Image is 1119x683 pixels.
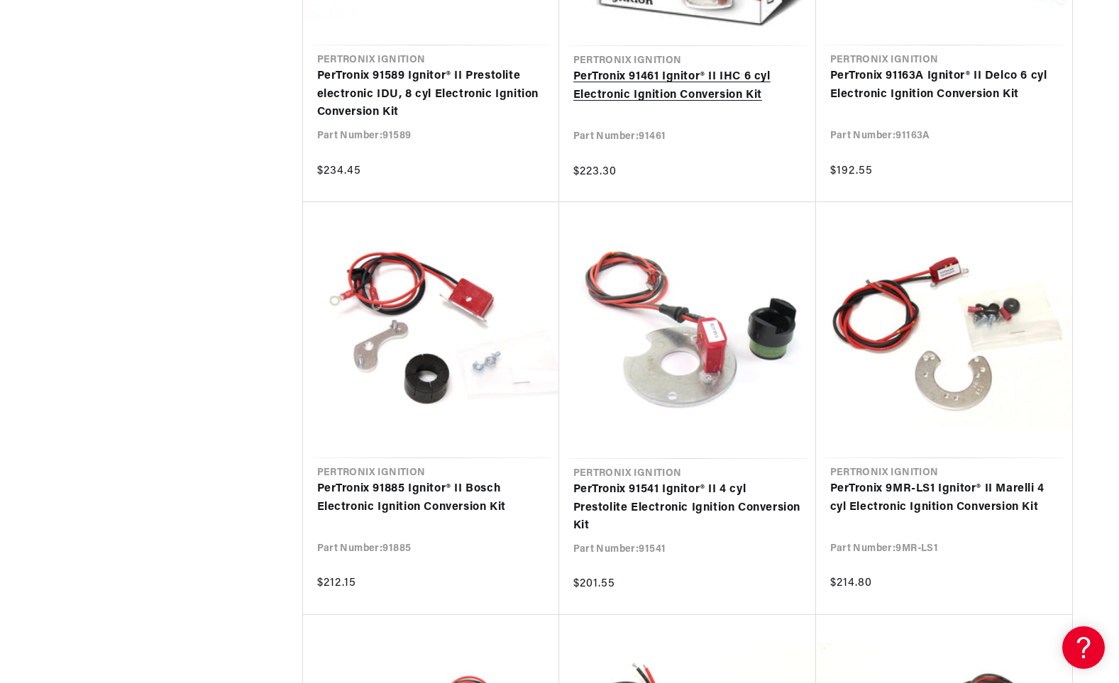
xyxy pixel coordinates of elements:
a: PerTronix 91885 Ignitor® II Bosch Electronic Ignition Conversion Kit [317,480,545,516]
a: PerTronix 91541 Ignitor® II 4 cyl Prestolite Electronic Ignition Conversion Kit [573,481,802,535]
a: PerTronix 9MR-LS1 Ignitor® II Marelli 4 cyl Electronic Ignition Conversion Kit [830,480,1058,516]
a: PerTronix 91589 Ignitor® II Prestolite electronic IDU, 8 cyl Electronic Ignition Conversion Kit [317,67,545,122]
a: PerTronix 91163A Ignitor® II Delco 6 cyl Electronic Ignition Conversion Kit [830,67,1058,104]
a: PerTronix 91461 Ignitor® II IHC 6 cyl Electronic Ignition Conversion Kit [573,68,802,104]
